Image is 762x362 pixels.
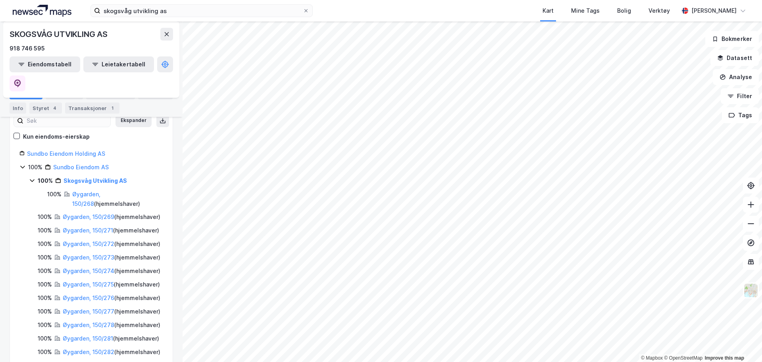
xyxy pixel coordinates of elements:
[38,253,52,262] div: 100%
[29,103,62,114] div: Styret
[641,355,663,361] a: Mapbox
[721,88,759,104] button: Filter
[23,132,90,141] div: Kun eiendoms-eierskap
[53,164,109,170] a: Sundbo Eiendom AS
[38,280,52,289] div: 100%
[63,226,159,235] div: ( hjemmelshaver )
[63,254,114,261] a: Øygarden, 150/273
[63,266,160,276] div: ( hjemmelshaver )
[722,324,762,362] iframe: Chat Widget
[108,104,116,112] div: 1
[63,308,114,315] a: Øygarden, 150/277
[38,226,52,235] div: 100%
[13,5,71,17] img: logo.a4113a55bc3d86da70a041830d287a7e.svg
[705,355,744,361] a: Improve this map
[63,347,160,357] div: ( hjemmelshaver )
[617,6,631,15] div: Bolig
[63,281,114,288] a: Øygarden, 150/275
[722,107,759,123] button: Tags
[705,31,759,47] button: Bokmerker
[100,5,303,17] input: Søk på adresse, matrikkel, gårdeiere, leietakere eller personer
[38,239,52,249] div: 100%
[38,334,52,343] div: 100%
[63,239,160,249] div: ( hjemmelshaver )
[63,335,113,342] a: Øygarden, 150/281
[10,56,80,72] button: Eiendomstabell
[28,163,42,172] div: 100%
[72,191,100,207] a: Øygarden, 150/268
[63,177,127,184] a: Skogsvåg Utvikling AS
[10,44,45,53] div: 918 746 595
[23,115,110,127] input: Søk
[27,150,105,157] a: Sundbo Eiendom Holding AS
[63,267,114,274] a: Øygarden, 150/274
[691,6,737,15] div: [PERSON_NAME]
[38,347,52,357] div: 100%
[722,324,762,362] div: Kontrollprogram for chat
[38,320,52,330] div: 100%
[63,307,160,316] div: ( hjemmelshaver )
[713,69,759,85] button: Analyse
[65,103,119,114] div: Transaksjoner
[710,50,759,66] button: Datasett
[83,56,154,72] button: Leietakertabell
[72,190,163,209] div: ( hjemmelshaver )
[543,6,554,15] div: Kart
[743,283,758,298] img: Z
[648,6,670,15] div: Verktøy
[115,114,152,127] button: Ekspander
[63,294,114,301] a: Øygarden, 150/276
[38,266,52,276] div: 100%
[63,240,114,247] a: Øygarden, 150/272
[63,334,159,343] div: ( hjemmelshaver )
[10,28,109,41] div: SKOGSVÅG UTVIKLING AS
[38,176,53,186] div: 100%
[38,307,52,316] div: 100%
[63,293,160,303] div: ( hjemmelshaver )
[63,213,114,220] a: Øygarden, 150/269
[47,190,62,199] div: 100%
[63,212,160,222] div: ( hjemmelshaver )
[51,104,59,112] div: 4
[63,227,113,234] a: Øygarden, 150/271
[63,280,160,289] div: ( hjemmelshaver )
[63,348,114,355] a: Øygarden, 150/282
[571,6,600,15] div: Mine Tags
[10,103,26,114] div: Info
[38,212,52,222] div: 100%
[38,293,52,303] div: 100%
[664,355,702,361] a: OpenStreetMap
[63,320,160,330] div: ( hjemmelshaver )
[63,321,114,328] a: Øygarden, 150/278
[63,253,160,262] div: ( hjemmelshaver )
